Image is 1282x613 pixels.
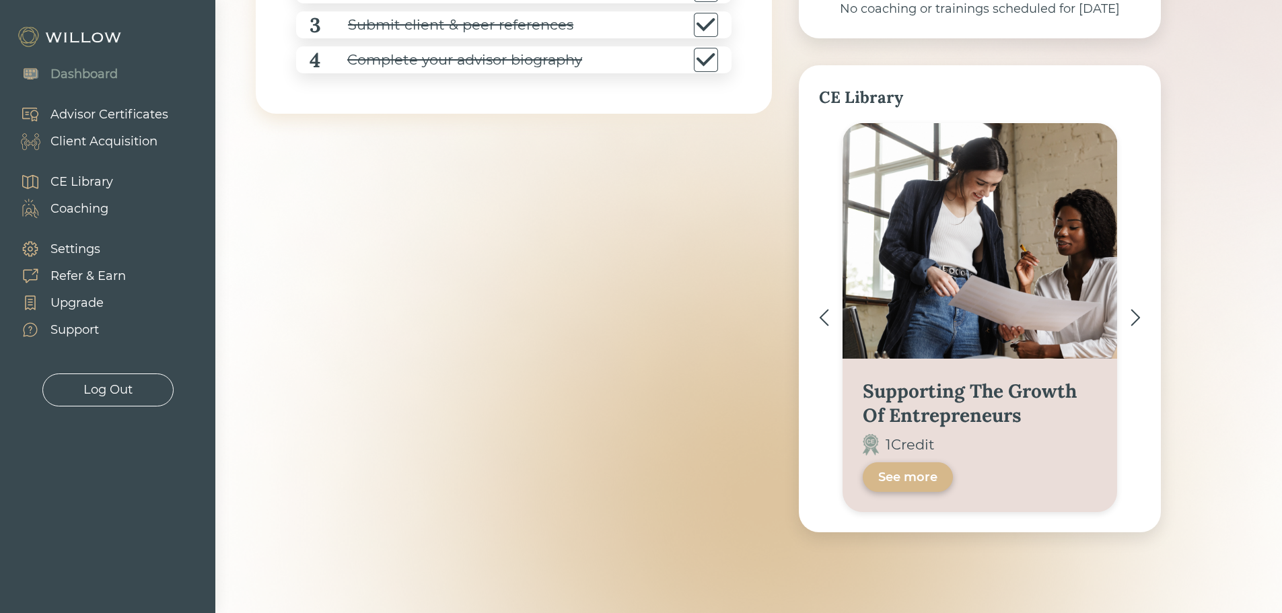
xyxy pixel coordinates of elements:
a: Dashboard [7,61,118,87]
div: Refer & Earn [50,267,126,285]
div: Support [50,321,99,339]
a: Upgrade [7,289,126,316]
div: Submit client & peer references [321,10,573,40]
div: Coaching [50,200,108,218]
div: Settings [50,240,100,258]
img: > [1131,309,1141,326]
img: < [819,309,829,326]
a: Refer & Earn [7,262,126,289]
div: Advisor Certificates [50,106,168,124]
div: Log Out [83,381,133,399]
div: Supporting The Growth Of Entrepreneurs [863,379,1097,427]
div: Upgrade [50,294,104,312]
div: 1 Credit [886,434,935,456]
div: 3 [310,10,321,40]
a: Advisor Certificates [7,101,168,128]
div: CE Library [50,173,113,191]
div: Complete your advisor biography [320,45,582,75]
a: Settings [7,236,126,262]
a: CE Library [7,168,113,195]
img: Willow [17,26,124,48]
div: CE Library [819,85,1141,110]
div: Client Acquisition [50,133,157,151]
div: See more [878,469,937,485]
a: Coaching [7,195,113,222]
a: Client Acquisition [7,128,168,155]
div: 4 [310,45,320,75]
div: Dashboard [50,65,118,83]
